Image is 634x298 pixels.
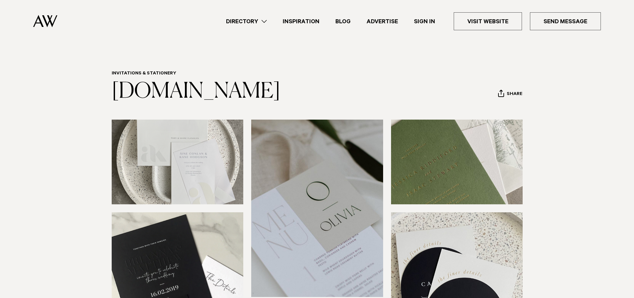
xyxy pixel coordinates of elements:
button: Share [498,89,523,99]
a: Visit Website [454,12,522,30]
a: Send Message [530,12,601,30]
a: Sign In [406,17,443,26]
a: [DOMAIN_NAME] [112,81,280,102]
a: Invitations & Stationery [112,71,176,76]
span: Share [507,91,522,98]
a: Advertise [359,17,406,26]
a: Blog [327,17,359,26]
img: Auckland Weddings Logo [33,15,57,27]
a: Inspiration [275,17,327,26]
a: Directory [218,17,275,26]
